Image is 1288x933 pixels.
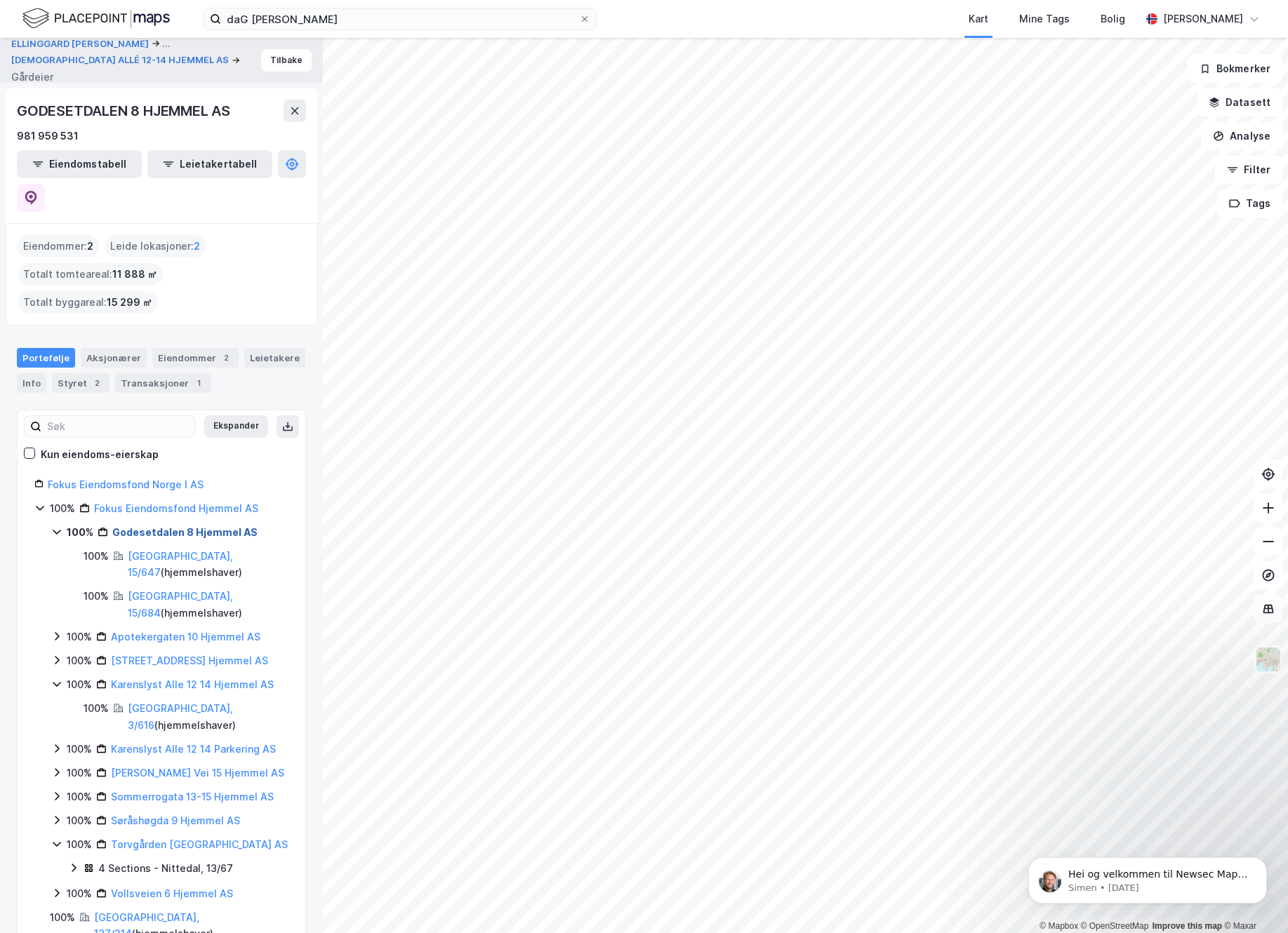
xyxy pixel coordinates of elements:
span: 11 888 ㎡ [112,266,157,283]
img: logo.f888ab2527a4732fd821a326f86c7f29.svg [22,6,170,31]
div: 100% [67,524,93,541]
a: [GEOGRAPHIC_DATA], 15/684 [128,590,233,619]
input: Søk på adresse, matrikkel, gårdeiere, leietakere eller personer [221,8,579,29]
button: Tags [1217,189,1282,217]
div: ... [162,35,171,52]
div: Eiendommer [152,348,239,368]
div: [PERSON_NAME] [1163,11,1243,27]
a: Improve this map [1153,921,1222,931]
div: 100% [67,885,92,902]
div: 100% [67,629,92,645]
div: Eiendommer : [18,235,99,257]
div: 4 Sections - Nittedal, 13/67 [98,860,233,877]
span: 2 [87,238,93,255]
div: 2 [90,376,104,390]
a: Vollsveien 6 Hjemmel AS [111,887,233,899]
div: 100% [50,909,75,926]
button: Filter [1215,156,1282,184]
span: 15 299 ㎡ [107,294,152,311]
a: Fokus Eiendomsfond Hjemmel AS [94,502,258,514]
a: Torvgården [GEOGRAPHIC_DATA] AS [111,838,288,850]
div: Transaksjoner [115,373,211,393]
button: Ekspander [204,415,268,438]
button: ELLINGGARD [PERSON_NAME] [11,35,152,52]
a: Søråshøgda 9 Hjemmel AS [111,814,240,826]
a: [GEOGRAPHIC_DATA], 15/647 [128,550,233,579]
div: 100% [84,588,109,605]
button: Bokmerker [1188,55,1282,83]
div: ( hjemmelshaver ) [128,700,288,734]
a: [GEOGRAPHIC_DATA], 3/616 [128,702,233,731]
a: Sommerrogata 13-15 Hjemmel AS [111,791,274,803]
div: 100% [67,788,92,805]
div: 100% [67,652,92,669]
div: 2 [219,351,233,365]
button: Analyse [1201,122,1282,150]
a: Fokus Eiendomsfond Norge I AS [48,478,204,490]
div: Kun eiendoms-eierskap [41,446,159,463]
div: Styret [52,373,109,393]
a: Mapbox [1040,921,1078,931]
a: Godesetdalen 8 Hjemmel AS [112,526,258,538]
div: Kart [969,11,988,27]
span: 2 [194,238,200,255]
div: 100% [67,812,92,829]
div: ( hjemmelshaver ) [128,588,288,622]
button: [DEMOGRAPHIC_DATA] ALLÉ 12-14 HJEMMEL AS [11,53,232,67]
div: Aksjonærer [81,348,147,368]
div: Leietakere [244,348,305,368]
div: Gårdeier [11,69,53,86]
div: 100% [67,741,92,758]
input: Søk [41,416,195,437]
button: Tilbake [261,49,312,72]
a: Karenslyst Alle 12 14 Parkering AS [111,743,276,755]
div: 100% [84,548,109,565]
div: Leide lokasjoner : [105,235,206,257]
div: Portefølje [17,348,75,368]
button: Datasett [1197,88,1282,116]
a: Apotekergaten 10 Hjemmel AS [111,631,260,643]
img: Z [1255,646,1282,673]
a: Karenslyst Alle 12 14 Hjemmel AS [111,678,274,690]
iframe: Intercom notifications message [1007,828,1288,926]
button: Eiendomstabell [17,150,142,178]
div: Bolig [1101,11,1125,27]
div: 100% [84,700,109,717]
div: 1 [192,376,206,390]
a: [PERSON_NAME] Vei 15 Hjemmel AS [111,767,284,779]
div: GODESETDALEN 8 HJEMMEL AS [17,100,233,122]
div: 981 959 531 [17,128,79,145]
a: OpenStreetMap [1081,921,1149,931]
button: Leietakertabell [147,150,272,178]
div: Info [17,373,46,393]
div: Totalt tomteareal : [18,263,163,286]
a: [STREET_ADDRESS] Hjemmel AS [111,655,268,666]
div: 100% [67,765,92,781]
div: Totalt byggareal : [18,291,158,314]
div: 100% [67,676,92,693]
div: ( hjemmelshaver ) [128,548,288,582]
div: Mine Tags [1019,11,1070,27]
div: 100% [50,500,75,517]
div: 100% [67,836,92,853]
